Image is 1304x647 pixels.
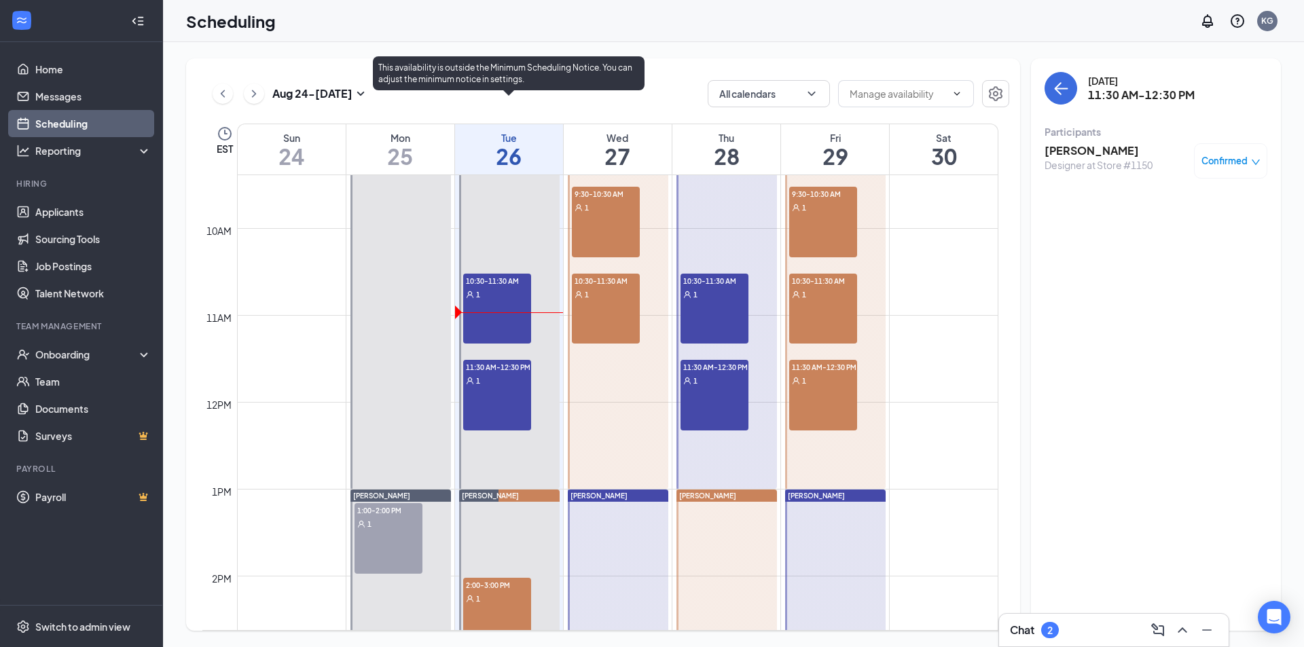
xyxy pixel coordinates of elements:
[1199,622,1215,638] svg: Minimize
[1045,143,1153,158] h3: [PERSON_NAME]
[272,86,352,101] h3: Aug 24 - [DATE]
[1251,158,1261,167] span: down
[850,86,946,101] input: Manage availability
[1010,623,1034,637] h3: Chat
[1047,625,1053,636] div: 2
[683,377,691,385] svg: User
[570,492,628,500] span: [PERSON_NAME]
[792,204,800,212] svg: User
[455,131,563,145] div: Tue
[789,187,857,200] span: 9:30-10:30 AM
[15,14,29,27] svg: WorkstreamLogo
[204,223,234,238] div: 10am
[681,360,748,373] span: 11:30 AM-12:30 PM
[672,131,780,145] div: Thu
[16,348,30,361] svg: UserCheck
[35,198,151,225] a: Applicants
[462,492,519,500] span: [PERSON_NAME]
[466,595,474,603] svg: User
[672,124,780,174] a: August 28, 2025
[204,397,234,412] div: 12pm
[16,620,30,633] svg: Settings
[572,187,640,200] span: 9:30-10:30 AM
[476,376,480,386] span: 1
[209,484,234,499] div: 1pm
[802,376,806,386] span: 1
[217,126,233,142] svg: Clock
[346,145,454,168] h1: 25
[35,253,151,280] a: Job Postings
[247,86,261,102] svg: ChevronRight
[216,86,230,102] svg: ChevronLeft
[1174,622,1191,638] svg: ChevronUp
[802,203,806,212] span: 1
[681,274,748,287] span: 10:30-11:30 AM
[35,395,151,422] a: Documents
[792,291,800,299] svg: User
[35,56,151,83] a: Home
[890,131,998,145] div: Sat
[679,492,736,500] span: [PERSON_NAME]
[789,360,857,373] span: 11:30 AM-12:30 PM
[35,110,151,137] a: Scheduling
[1258,601,1290,633] div: Open Intercom Messenger
[683,291,691,299] svg: User
[890,145,998,168] h1: 30
[1150,622,1166,638] svg: ComposeMessage
[789,274,857,287] span: 10:30-11:30 AM
[357,520,365,528] svg: User
[16,178,149,189] div: Hiring
[672,145,780,168] h1: 28
[693,376,698,386] span: 1
[244,84,264,104] button: ChevronRight
[35,348,140,361] div: Onboarding
[788,492,845,500] span: [PERSON_NAME]
[1229,13,1246,29] svg: QuestionInfo
[564,124,672,174] a: August 27, 2025
[131,14,145,28] svg: Collapse
[353,492,410,500] span: [PERSON_NAME]
[1196,619,1218,641] button: Minimize
[217,142,233,155] span: EST
[890,124,998,174] a: August 30, 2025
[1053,80,1069,96] svg: ArrowLeft
[585,290,589,299] span: 1
[373,56,645,90] div: This availability is outside the Minimum Scheduling Notice. You can adjust the minimum notice in ...
[982,80,1009,107] button: Settings
[367,519,372,529] span: 1
[186,10,276,33] h1: Scheduling
[355,503,422,517] span: 1:00-2:00 PM
[802,290,806,299] span: 1
[16,463,149,475] div: Payroll
[952,88,962,99] svg: ChevronDown
[35,620,130,633] div: Switch to admin view
[455,124,563,174] a: August 26, 2025
[466,291,474,299] svg: User
[476,290,480,299] span: 1
[16,144,30,158] svg: Analysis
[805,87,818,100] svg: ChevronDown
[781,145,889,168] h1: 29
[16,320,149,332] div: Team Management
[693,290,698,299] span: 1
[238,131,346,145] div: Sun
[1045,125,1267,138] div: Participants
[1199,13,1216,29] svg: Notifications
[352,86,369,102] svg: SmallChevronDown
[1088,74,1195,88] div: [DATE]
[463,360,531,373] span: 11:30 AM-12:30 PM
[572,274,640,287] span: 10:30-11:30 AM
[476,594,480,604] span: 1
[463,274,531,287] span: 10:30-11:30 AM
[781,131,889,145] div: Fri
[35,422,151,449] a: SurveysCrown
[346,124,454,174] a: August 25, 2025
[209,571,234,586] div: 2pm
[466,377,474,385] svg: User
[35,483,151,511] a: PayrollCrown
[35,83,151,110] a: Messages
[575,291,583,299] svg: User
[35,280,151,307] a: Talent Network
[204,310,234,325] div: 11am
